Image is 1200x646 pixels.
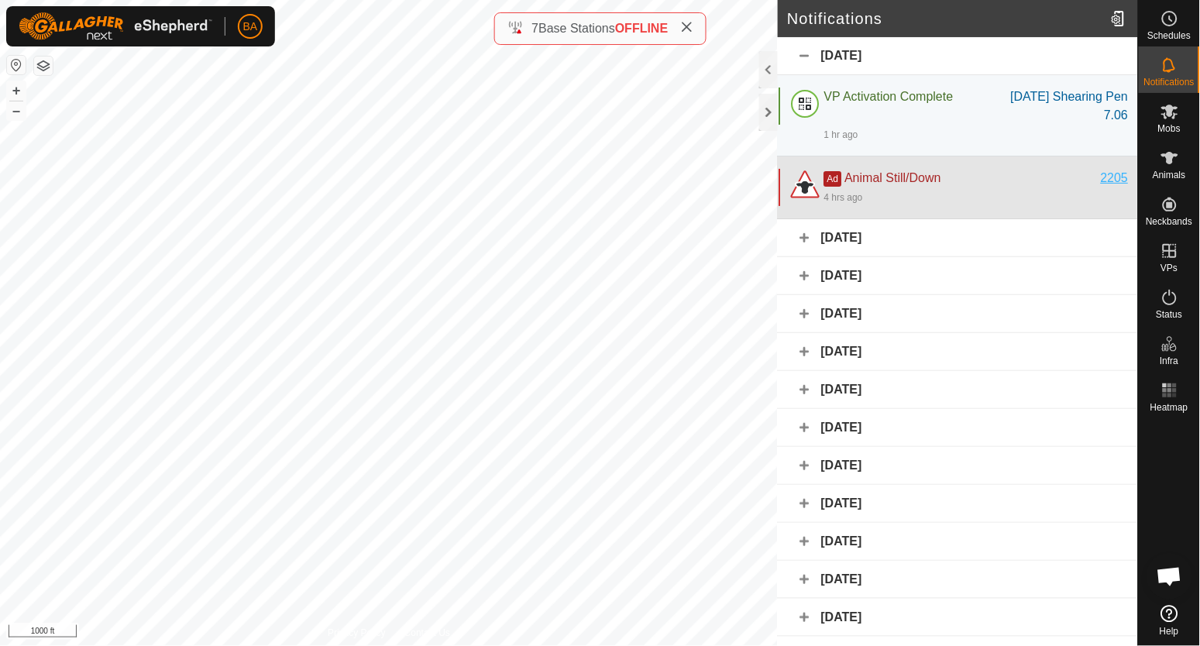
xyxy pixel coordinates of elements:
div: [DATE] [778,409,1138,447]
div: [DATE] [778,447,1138,485]
div: [DATE] [778,599,1138,637]
span: BA [243,19,258,35]
span: Ad [824,171,842,187]
div: [DATE] [778,257,1138,295]
span: Infra [1160,356,1178,366]
span: Notifications [1144,77,1195,87]
span: Schedules [1147,31,1191,40]
button: Map Layers [34,57,53,75]
span: Animals [1153,170,1186,180]
span: Base Stations [538,22,615,35]
a: Privacy Policy [328,626,386,640]
span: Neckbands [1146,217,1192,226]
div: [DATE] Shearing Pen 7.06 [1007,88,1129,125]
h2: Notifications [787,9,1105,28]
div: 2205 [1101,169,1129,187]
span: Help [1160,627,1179,636]
span: Status [1156,310,1182,319]
div: [DATE] [778,219,1138,257]
span: Mobs [1158,124,1181,133]
div: [DATE] [778,333,1138,371]
div: [DATE] [778,561,1138,599]
button: + [7,81,26,100]
span: Heatmap [1150,403,1188,412]
div: [DATE] [778,523,1138,561]
span: 7 [531,22,538,35]
span: OFFLINE [615,22,668,35]
div: [DATE] [778,371,1138,409]
span: VP Activation Complete [824,90,954,103]
div: 4 hrs ago [824,191,863,204]
div: Open chat [1147,553,1193,600]
button: – [7,101,26,120]
div: [DATE] [778,295,1138,333]
a: Help [1139,599,1200,642]
div: [DATE] [778,37,1138,75]
span: VPs [1160,263,1178,273]
span: Animal Still/Down [845,171,941,184]
a: Contact Us [404,626,450,640]
img: Gallagher Logo [19,12,212,40]
div: [DATE] [778,485,1138,523]
div: 1 hr ago [824,128,858,142]
button: Reset Map [7,56,26,74]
